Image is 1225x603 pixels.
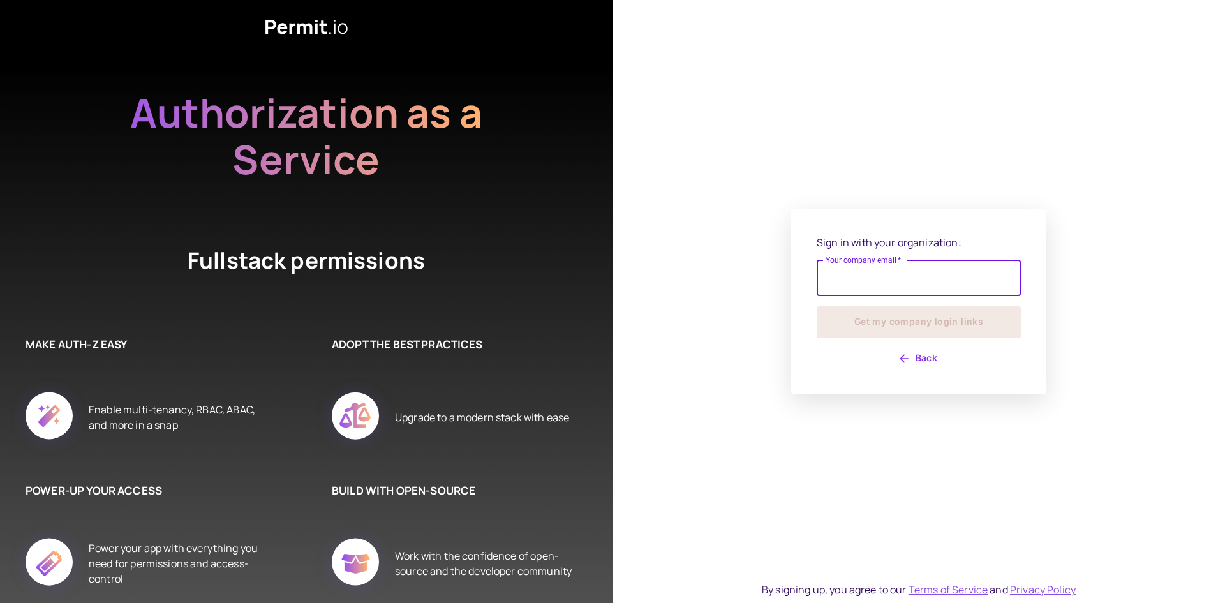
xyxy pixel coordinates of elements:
h6: MAKE AUTH-Z EASY [26,336,268,353]
label: Your company email [826,255,902,265]
h6: ADOPT THE BEST PRACTICES [332,336,574,353]
button: Back [817,348,1021,369]
a: Terms of Service [909,583,988,597]
div: Enable multi-tenancy, RBAC, ABAC, and more in a snap [89,378,268,457]
p: Sign in with your organization: [817,235,1021,250]
h6: BUILD WITH OPEN-SOURCE [332,482,574,499]
div: Work with the confidence of open-source and the developer community [395,524,574,603]
button: Get my company login links [817,306,1021,338]
h4: Fullstack permissions [140,245,472,285]
div: By signing up, you agree to our and [762,582,1076,597]
h6: POWER-UP YOUR ACCESS [26,482,268,499]
h2: Authorization as a Service [89,89,523,182]
a: Privacy Policy [1010,583,1076,597]
div: Power your app with everything you need for permissions and access-control [89,524,268,603]
div: Upgrade to a modern stack with ease [395,378,569,457]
